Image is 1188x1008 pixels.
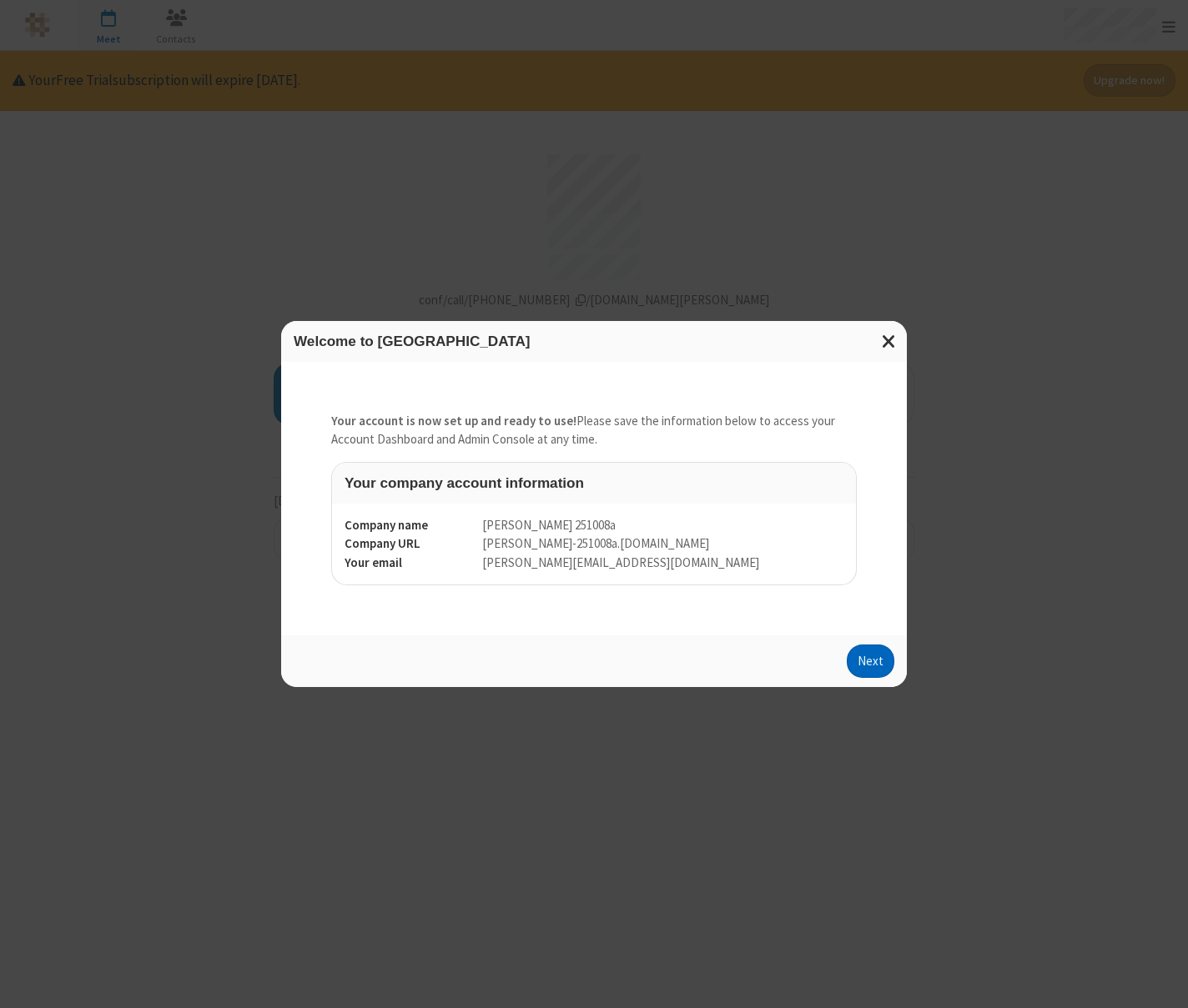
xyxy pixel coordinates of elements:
dd: [PERSON_NAME] 251008a [482,516,843,535]
dt: Company name [345,516,470,535]
p: Please save the information below to access your Account Dashboard and Admin Console at any time. [331,412,857,449]
dd: [PERSON_NAME]-251008a . [DOMAIN_NAME] [482,534,843,554]
button: Next [847,644,894,678]
dt: Your email [345,554,470,573]
button: Close modal [872,321,907,362]
h3: Welcome to [GEOGRAPHIC_DATA] [294,333,894,349]
h3: Your company account information [345,475,843,491]
dd: [PERSON_NAME][EMAIL_ADDRESS][DOMAIN_NAME] [482,554,843,573]
strong: Your account is now set up and ready to use! [331,413,576,429]
dt: Company URL [345,534,470,554]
